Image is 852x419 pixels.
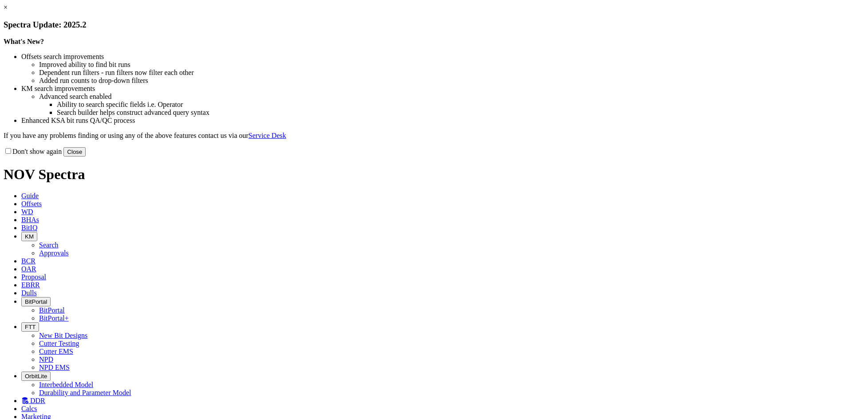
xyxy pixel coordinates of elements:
span: Proposal [21,273,46,281]
span: BHAs [21,216,39,223]
a: New Bit Designs [39,332,87,339]
a: Cutter EMS [39,348,73,355]
li: Improved ability to find bit runs [39,61,848,69]
span: KM [25,233,34,240]
span: DDR [30,397,45,404]
li: Ability to search specific fields i.e. Operator [57,101,848,109]
span: FTT [25,324,35,330]
a: Approvals [39,249,69,257]
input: Don't show again [5,148,11,154]
li: Offsets search improvements [21,53,848,61]
li: Search builder helps construct advanced query syntax [57,109,848,117]
a: Cutter Testing [39,340,79,347]
li: Added run counts to drop-down filters [39,77,848,85]
span: BitPortal [25,298,47,305]
span: WD [21,208,33,215]
span: BCR [21,257,35,265]
h3: Spectra Update: 2025.2 [4,20,848,30]
li: Advanced search enabled [39,93,848,101]
a: Search [39,241,59,249]
a: BitPortal+ [39,314,69,322]
a: Interbedded Model [39,381,93,388]
h1: NOV Spectra [4,166,848,183]
li: Dependent run filters - run filters now filter each other [39,69,848,77]
span: EBRR [21,281,40,289]
a: Service Desk [248,132,286,139]
span: Guide [21,192,39,200]
span: Dulls [21,289,37,297]
p: If you have any problems finding or using any of the above features contact us via our [4,132,848,140]
span: OrbitLite [25,373,47,380]
span: Offsets [21,200,42,208]
a: × [4,4,8,11]
a: BitPortal [39,306,65,314]
a: Durability and Parameter Model [39,389,131,396]
span: OAR [21,265,36,273]
a: NPD EMS [39,364,70,371]
li: Enhanced KSA bit runs QA/QC process [21,117,848,125]
li: KM search improvements [21,85,848,93]
label: Don't show again [4,148,62,155]
span: Calcs [21,405,37,412]
span: BitIQ [21,224,37,231]
button: Close [63,147,86,157]
a: NPD [39,356,53,363]
strong: What's New? [4,38,44,45]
